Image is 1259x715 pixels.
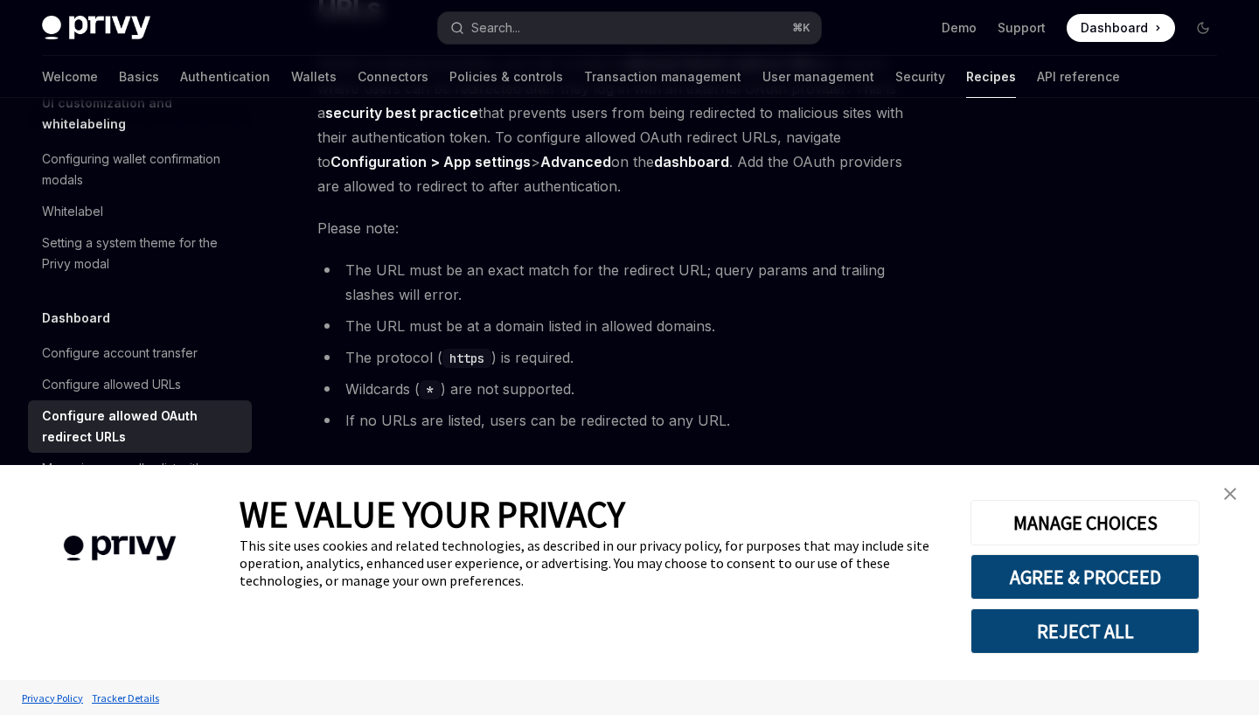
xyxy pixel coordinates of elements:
span: Similar to allowed domains, you can configure to restrict where users can be redirected after the... [317,52,920,198]
a: Configure allowed OAuth redirect URLs [28,400,252,453]
strong: Configuration > App settings [330,153,531,170]
a: Welcome [42,56,98,98]
a: Whitelabel [28,196,252,227]
a: Configuring wallet confirmation modals [28,143,252,196]
button: Toggle dark mode [1189,14,1217,42]
a: Authentication [180,56,270,98]
a: Demo [942,19,977,37]
a: Recipes [966,56,1016,98]
a: Support [998,19,1046,37]
span: WE VALUE YOUR PRIVACY [240,491,625,537]
li: The URL must be an exact match for the redirect URL; query params and trailing slashes will error. [317,258,920,307]
code: https [442,349,491,368]
button: MANAGE CHOICES [970,500,1200,545]
a: dashboard [654,153,729,171]
div: Configure account transfer [42,343,198,364]
a: Configure allowed URLs [28,369,252,400]
a: Dashboard [1067,14,1175,42]
a: close banner [1213,476,1248,511]
a: Tracker Details [87,683,163,713]
a: Connectors [358,56,428,98]
strong: security best practice [325,104,478,121]
a: Setting a system theme for the Privy modal [28,227,252,280]
button: AGREE & PROCEED [970,554,1200,600]
img: company logo [26,510,213,587]
a: Policies & controls [449,56,563,98]
li: Wildcards ( ) are not supported. [317,377,920,401]
a: Managing your allowlist with Airtable [28,453,252,505]
a: User management [762,56,874,98]
span: Please note: [317,216,920,240]
span: Dashboard [1081,19,1148,37]
a: Basics [119,56,159,98]
img: dark logo [42,16,150,40]
a: Wallets [291,56,337,98]
a: Transaction management [584,56,741,98]
button: REJECT ALL [970,608,1200,654]
div: Setting a system theme for the Privy modal [42,233,241,274]
span: ⌘ K [792,21,810,35]
button: Search...⌘K [438,12,820,44]
a: Security [895,56,945,98]
h5: Dashboard [42,308,110,329]
a: Configure account transfer [28,337,252,369]
li: The URL must be at a domain listed in allowed domains. [317,314,920,338]
div: Configuring wallet confirmation modals [42,149,241,191]
img: close banner [1224,488,1236,500]
div: Managing your allowlist with Airtable [42,458,241,500]
div: Configure allowed OAuth redirect URLs [42,406,241,448]
div: This site uses cookies and related technologies, as described in our privacy policy, for purposes... [240,537,944,589]
a: API reference [1037,56,1120,98]
div: Whitelabel [42,201,103,222]
div: Search... [471,17,520,38]
a: Privacy Policy [17,683,87,713]
strong: Advanced [540,153,611,170]
li: The protocol ( ) is required. [317,345,920,370]
li: If no URLs are listed, users can be redirected to any URL. [317,408,920,433]
div: Configure allowed URLs [42,374,181,395]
